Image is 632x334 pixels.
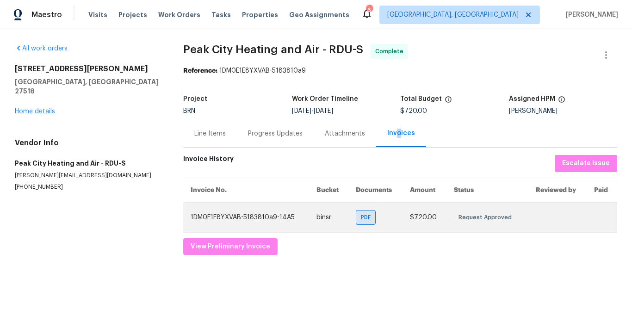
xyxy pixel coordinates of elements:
[158,10,200,19] span: Work Orders
[292,108,333,114] span: -
[361,213,374,222] span: PDF
[555,155,617,172] button: Escalate Issue
[183,44,363,55] span: Peak City Heating and Air - RDU-S
[366,6,372,15] div: 6
[31,10,62,19] span: Maestro
[15,45,68,52] a: All work orders
[509,108,618,114] div: [PERSON_NAME]
[289,10,349,19] span: Geo Assignments
[400,108,427,114] span: $720.00
[15,172,161,179] p: [PERSON_NAME][EMAIL_ADDRESS][DOMAIN_NAME]
[15,159,161,168] h5: Peak City Heating and Air - RDU-S
[562,158,610,169] span: Escalate Issue
[400,96,442,102] h5: Total Budget
[528,178,587,202] th: Reviewed by
[183,238,278,255] button: View Preliminary Invoice
[410,214,437,221] span: $720.00
[211,12,231,18] span: Tasks
[88,10,107,19] span: Visits
[118,10,147,19] span: Projects
[403,178,446,202] th: Amount
[356,210,376,225] div: PDF
[183,96,207,102] h5: Project
[15,77,161,96] h5: [GEOGRAPHIC_DATA], [GEOGRAPHIC_DATA] 27518
[558,96,565,108] span: The hpm assigned to this work order.
[309,202,348,232] td: binsr
[242,10,278,19] span: Properties
[15,64,161,74] h2: [STREET_ADDRESS][PERSON_NAME]
[348,178,403,202] th: Documents
[194,129,226,138] div: Line Items
[509,96,555,102] h5: Assigned HPM
[587,178,617,202] th: Paid
[191,241,270,253] span: View Preliminary Invoice
[459,213,515,222] span: Request Approved
[15,138,161,148] h4: Vendor Info
[387,10,519,19] span: [GEOGRAPHIC_DATA], [GEOGRAPHIC_DATA]
[183,108,195,114] span: BRN
[375,47,407,56] span: Complete
[183,178,309,202] th: Invoice No.
[445,96,452,108] span: The total cost of line items that have been proposed by Opendoor. This sum includes line items th...
[183,68,217,74] b: Reference:
[183,66,617,75] div: 1DM0E1E8YXVAB-5183810a9
[15,183,161,191] p: [PHONE_NUMBER]
[309,178,348,202] th: Bucket
[183,155,234,167] h6: Invoice History
[562,10,618,19] span: [PERSON_NAME]
[314,108,333,114] span: [DATE]
[183,202,309,232] td: 1DM0E1E8YXVAB-5183810a9-14A5
[292,108,311,114] span: [DATE]
[325,129,365,138] div: Attachments
[387,129,415,138] div: Invoices
[15,108,55,115] a: Home details
[248,129,303,138] div: Progress Updates
[446,178,528,202] th: Status
[292,96,358,102] h5: Work Order Timeline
